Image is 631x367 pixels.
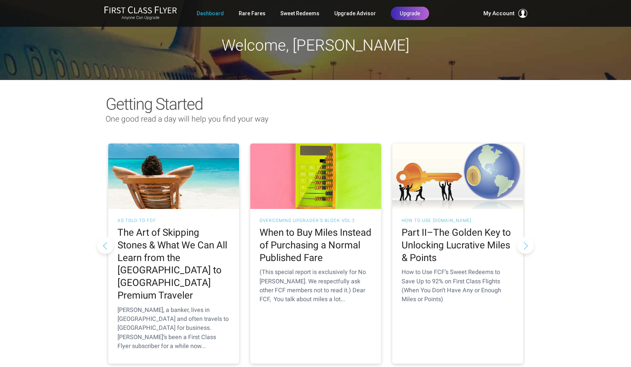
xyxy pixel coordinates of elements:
[483,9,527,18] button: My Account
[402,268,514,304] p: How to Use FCF’s Sweet Redeems to Save Up to 92% on First Class Flights (When You Don’t Have Any ...
[260,226,372,264] h2: When to Buy Miles Instead of Purchasing a Normal Published Fare
[402,226,514,264] h2: Part II–The Golden Key to Unlocking Lucrative Miles & Points
[391,7,429,20] a: Upgrade
[104,6,177,14] img: First Class Flyer
[108,144,239,364] a: As Told To FCF The Art of Skipping Stones & What We Can All Learn from the [GEOGRAPHIC_DATA] to [...
[197,7,224,20] a: Dashboard
[239,7,265,20] a: Rare Fares
[222,36,409,54] span: Welcome, [PERSON_NAME]
[106,115,268,123] span: One good read a day will help you find your way
[97,237,114,254] button: Previous slide
[517,237,534,254] button: Next slide
[117,218,230,223] h3: As Told To FCF
[402,218,514,223] h3: How to Use [DOMAIN_NAME]
[334,7,376,20] a: Upgrade Advisor
[117,226,230,302] h2: The Art of Skipping Stones & What We Can All Learn from the [GEOGRAPHIC_DATA] to [GEOGRAPHIC_DATA...
[117,306,230,351] p: [PERSON_NAME], a banker, lives in [GEOGRAPHIC_DATA] and often travels to [GEOGRAPHIC_DATA] for bu...
[260,268,372,304] p: (This special report is exclusively for No [PERSON_NAME]. We respectfully ask other FCF members n...
[260,218,372,223] h3: Overcoming Upgrader’s Block Vol 2
[280,7,319,20] a: Sweet Redeems
[104,6,177,21] a: First Class FlyerAnyone Can Upgrade
[250,144,381,364] a: Overcoming Upgrader’s Block Vol 2 When to Buy Miles Instead of Purchasing a Normal Published Fare...
[483,9,515,18] span: My Account
[392,144,523,364] a: How to Use [DOMAIN_NAME] Part II–The Golden Key to Unlocking Lucrative Miles & Points How to Use ...
[104,15,177,20] small: Anyone Can Upgrade
[106,94,203,114] span: Getting Started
